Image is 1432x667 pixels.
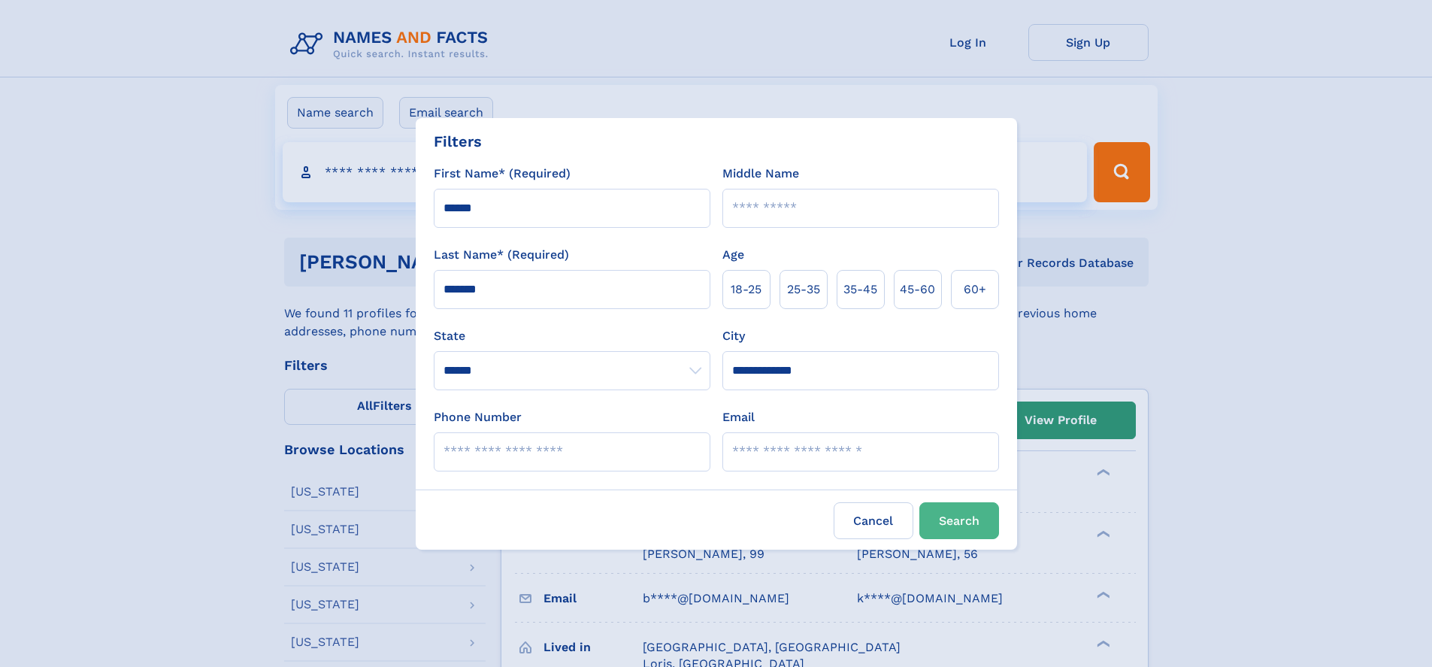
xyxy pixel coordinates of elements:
span: 35‑45 [843,280,877,299]
label: State [434,327,710,345]
span: 60+ [964,280,986,299]
span: 18‑25 [731,280,761,299]
label: Last Name* (Required) [434,246,569,264]
span: 25‑35 [787,280,820,299]
div: Filters [434,130,482,153]
label: Email [722,408,755,426]
button: Search [919,502,999,539]
label: City [722,327,745,345]
label: Cancel [834,502,913,539]
label: Middle Name [722,165,799,183]
label: Age [722,246,744,264]
label: Phone Number [434,408,522,426]
label: First Name* (Required) [434,165,571,183]
span: 45‑60 [900,280,935,299]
